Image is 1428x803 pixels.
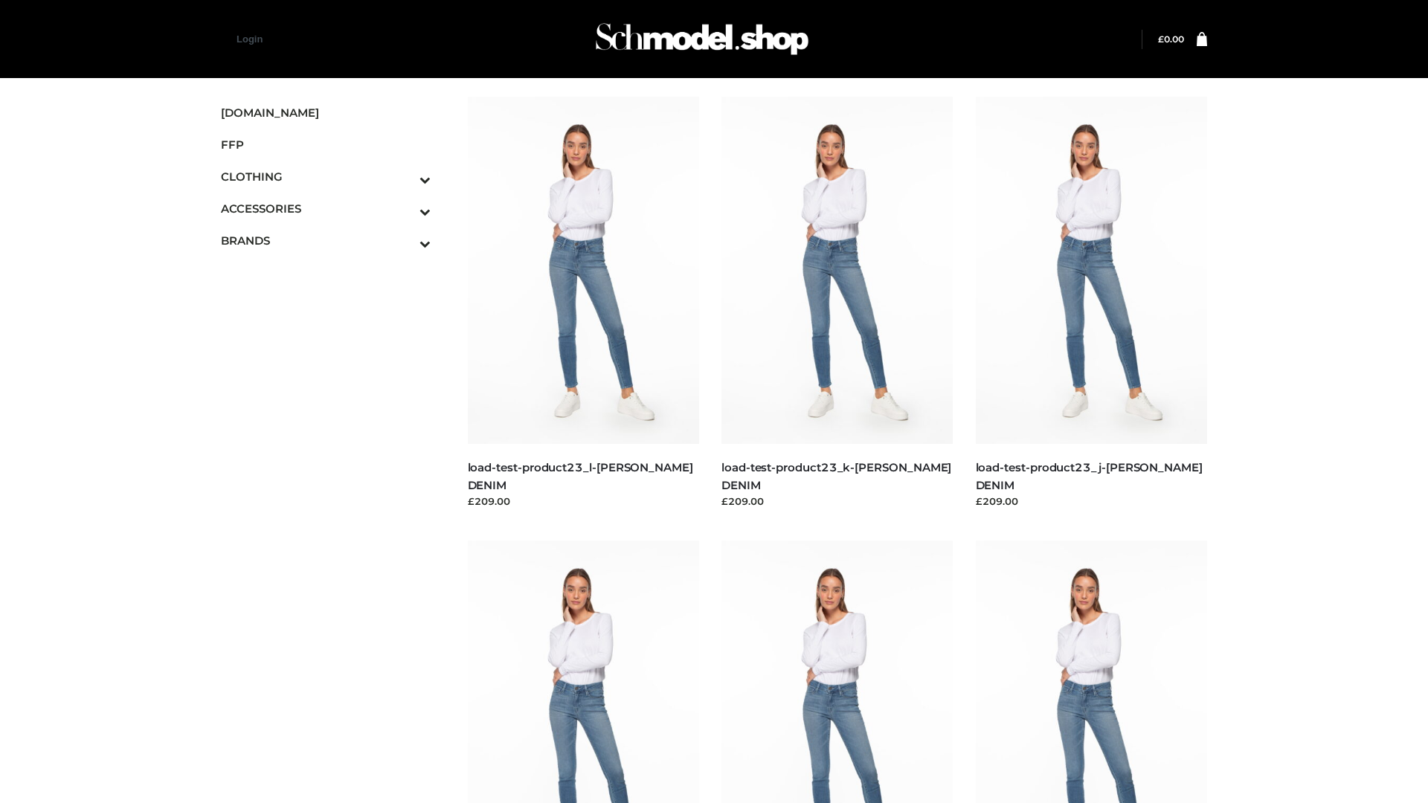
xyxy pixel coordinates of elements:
div: £209.00 [976,494,1208,509]
span: £ [1158,33,1164,45]
a: [DOMAIN_NAME] [221,97,431,129]
a: Login [237,33,263,45]
span: BRANDS [221,232,431,249]
button: Toggle Submenu [379,225,431,257]
button: Toggle Submenu [379,161,431,193]
a: BRANDSToggle Submenu [221,225,431,257]
button: Toggle Submenu [379,193,431,225]
a: load-test-product23_l-[PERSON_NAME] DENIM [468,460,693,491]
div: £209.00 [721,494,953,509]
img: Schmodel Admin 964 [591,10,814,68]
a: FFP [221,129,431,161]
bdi: 0.00 [1158,33,1184,45]
a: £0.00 [1158,33,1184,45]
a: load-test-product23_k-[PERSON_NAME] DENIM [721,460,951,491]
span: FFP [221,136,431,153]
a: ACCESSORIESToggle Submenu [221,193,431,225]
span: CLOTHING [221,168,431,185]
a: load-test-product23_j-[PERSON_NAME] DENIM [976,460,1203,491]
div: £209.00 [468,494,700,509]
a: CLOTHINGToggle Submenu [221,161,431,193]
span: [DOMAIN_NAME] [221,104,431,121]
span: ACCESSORIES [221,200,431,217]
